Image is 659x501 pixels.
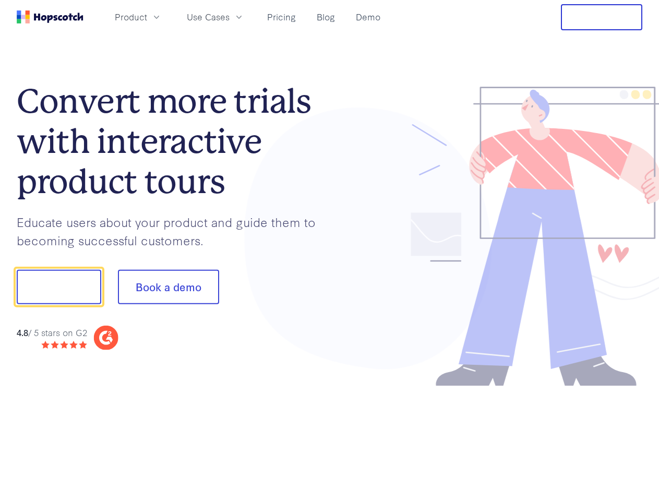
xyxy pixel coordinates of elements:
[17,326,87,339] div: / 5 stars on G2
[118,270,219,304] button: Book a demo
[17,326,28,338] strong: 4.8
[17,270,101,304] button: Show me!
[17,81,330,201] h1: Convert more trials with interactive product tours
[561,4,642,30] button: Free Trial
[17,10,83,23] a: Home
[352,8,385,26] a: Demo
[115,10,147,23] span: Product
[181,8,250,26] button: Use Cases
[187,10,230,23] span: Use Cases
[109,8,168,26] button: Product
[313,8,339,26] a: Blog
[17,213,330,249] p: Educate users about your product and guide them to becoming successful customers.
[263,8,300,26] a: Pricing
